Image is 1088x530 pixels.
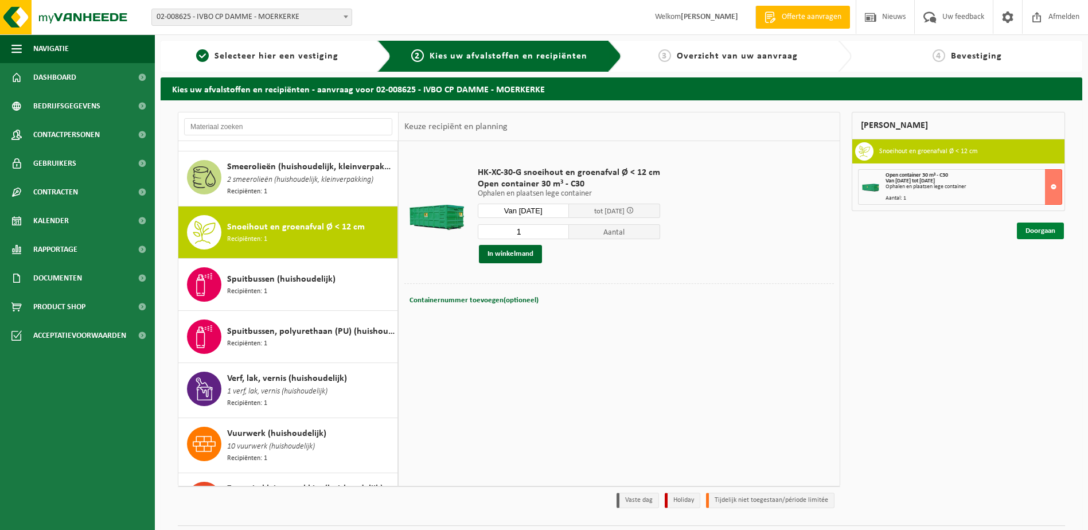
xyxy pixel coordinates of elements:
span: Bedrijfsgegevens [33,92,100,120]
span: Recipiënten: 1 [227,338,267,349]
span: Recipiënten: 1 [227,286,267,297]
span: tot [DATE] [594,208,625,215]
span: Vuurwerk (huishoudelijk) [227,427,326,441]
span: 02-008625 - IVBO CP DAMME - MOERKERKE [152,9,352,25]
span: 02-008625 - IVBO CP DAMME - MOERKERKE [151,9,352,26]
div: Aantal: 1 [886,196,1062,201]
button: Spuitbussen, polyurethaan (PU) (huishoudelijk) Recipiënten: 1 [178,311,398,363]
span: Gebruikers [33,149,76,178]
button: Spuitbussen (huishoudelijk) Recipiënten: 1 [178,259,398,311]
a: Offerte aanvragen [755,6,850,29]
div: Ophalen en plaatsen lege container [886,184,1062,190]
button: Smeerolieën (huishoudelijk, kleinverpakking) 2 smeerolieën (huishoudelijk, kleinverpakking) Recip... [178,151,398,206]
span: Offerte aanvragen [779,11,844,23]
span: Recipiënten: 1 [227,234,267,245]
span: 10 vuurwerk (huishoudelijk) [227,441,315,453]
button: Zuren in kleinverpakking(huishoudelijk) [178,473,398,528]
button: Containernummer toevoegen(optioneel) [408,293,540,309]
span: Zuren in kleinverpakking(huishoudelijk) [227,482,383,496]
span: Contracten [33,178,78,206]
span: Dashboard [33,63,76,92]
span: 2 smeerolieën (huishoudelijk, kleinverpakking) [227,174,373,186]
p: Ophalen en plaatsen lege container [478,190,660,198]
span: Containernummer toevoegen(optioneel) [410,297,539,304]
strong: [PERSON_NAME] [681,13,738,21]
input: Materiaal zoeken [184,118,392,135]
a: Doorgaan [1017,223,1064,239]
span: 4 [933,49,945,62]
span: Smeerolieën (huishoudelijk, kleinverpakking) [227,160,395,174]
span: Rapportage [33,235,77,264]
span: Recipiënten: 1 [227,453,267,464]
input: Selecteer datum [478,204,569,218]
span: 3 [658,49,671,62]
span: Verf, lak, vernis (huishoudelijk) [227,372,347,385]
h3: Snoeihout en groenafval Ø < 12 cm [879,142,978,161]
h2: Kies uw afvalstoffen en recipiënten - aanvraag voor 02-008625 - IVBO CP DAMME - MOERKERKE [161,77,1082,100]
span: 2 [411,49,424,62]
span: Product Shop [33,293,85,321]
button: Snoeihout en groenafval Ø < 12 cm Recipiënten: 1 [178,206,398,259]
span: Recipiënten: 1 [227,398,267,409]
li: Tijdelijk niet toegestaan/période limitée [706,493,834,508]
span: Documenten [33,264,82,293]
span: Acceptatievoorwaarden [33,321,126,350]
button: Verf, lak, vernis (huishoudelijk) 1 verf, lak, vernis (huishoudelijk) Recipiënten: 1 [178,363,398,418]
span: Navigatie [33,34,69,63]
span: Kalender [33,206,69,235]
span: Bevestiging [951,52,1002,61]
span: Snoeihout en groenafval Ø < 12 cm [227,220,365,234]
span: HK-XC-30-G snoeihout en groenafval Ø < 12 cm [478,167,660,178]
button: Vuurwerk (huishoudelijk) 10 vuurwerk (huishoudelijk) Recipiënten: 1 [178,418,398,473]
span: Contactpersonen [33,120,100,149]
strong: Van [DATE] tot [DATE] [886,178,935,184]
span: Overzicht van uw aanvraag [677,52,798,61]
span: Open container 30 m³ - C30 [478,178,660,190]
span: Selecteer hier een vestiging [215,52,338,61]
a: 1Selecteer hier een vestiging [166,49,368,63]
span: 1 verf, lak, vernis (huishoudelijk) [227,385,327,398]
span: 1 [196,49,209,62]
span: Spuitbussen, polyurethaan (PU) (huishoudelijk) [227,325,395,338]
span: Aantal [569,224,660,239]
div: [PERSON_NAME] [852,112,1065,139]
span: Spuitbussen (huishoudelijk) [227,272,336,286]
li: Holiday [665,493,700,508]
span: Kies uw afvalstoffen en recipiënten [430,52,587,61]
span: Recipiënten: 1 [227,186,267,197]
li: Vaste dag [617,493,659,508]
span: Open container 30 m³ - C30 [886,172,948,178]
button: In winkelmand [479,245,542,263]
div: Keuze recipiënt en planning [399,112,513,141]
